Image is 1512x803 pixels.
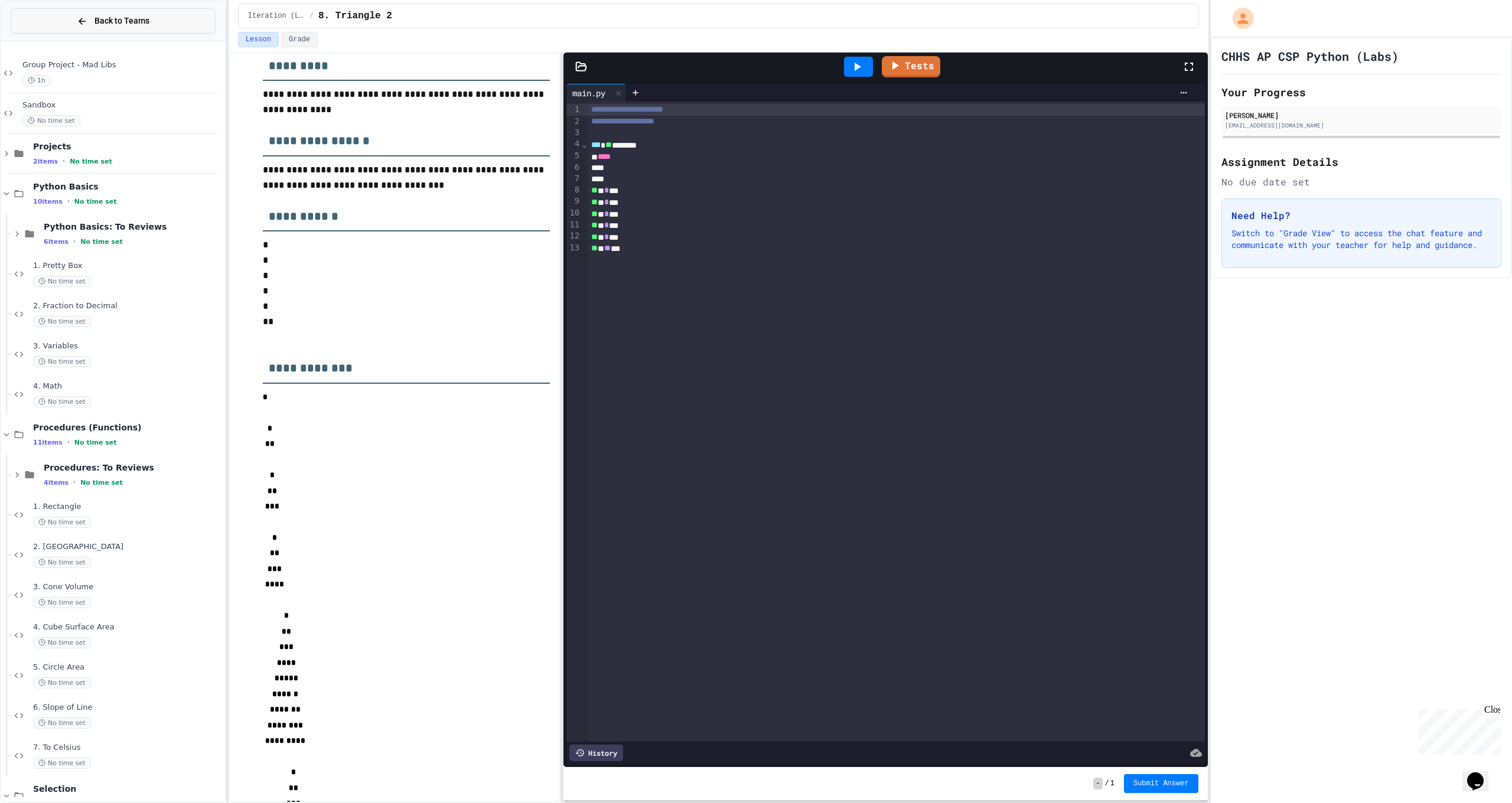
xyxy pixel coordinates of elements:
[94,15,149,27] span: Back to Teams
[33,542,223,552] span: 2. [GEOGRAPHIC_DATA]
[569,745,623,761] div: History
[44,221,223,232] span: Python Basics: To Reviews
[566,230,581,242] div: 12
[22,100,223,110] span: Sandbox
[44,238,69,246] span: 6 items
[1225,121,1498,130] div: [EMAIL_ADDRESS][DOMAIN_NAME]
[33,261,223,271] span: 1. Pretty Box
[566,84,626,102] div: main.py
[566,116,581,128] div: 2
[581,139,587,149] span: Fold line
[566,138,581,150] div: 4
[33,356,91,367] span: No time set
[33,181,223,192] span: Python Basics
[80,479,123,487] span: No time set
[318,9,392,23] span: 8. Triangle 2
[33,381,223,391] span: 4. Math
[33,301,223,311] span: 2. Fraction to Decimal
[1105,779,1109,788] span: /
[248,11,305,21] span: Iteration (Loops)
[74,439,117,446] span: No time set
[281,32,318,47] button: Grade
[1231,208,1491,223] h3: Need Help?
[33,703,223,713] span: 6. Slope of Line
[11,8,216,34] button: Back to Teams
[1093,778,1102,789] span: -
[1221,84,1501,100] h2: Your Progress
[1110,779,1115,788] span: 1
[33,141,223,152] span: Projects
[70,158,112,165] span: No time set
[63,156,65,166] span: •
[238,32,279,47] button: Lesson
[882,56,940,77] a: Tests
[22,115,80,126] span: No time set
[1220,5,1257,32] div: My Account
[33,517,91,528] span: No time set
[33,316,91,327] span: No time set
[566,127,581,138] div: 3
[1133,779,1189,788] span: Submit Answer
[1124,774,1198,793] button: Submit Answer
[73,237,76,246] span: •
[1414,704,1500,755] iframe: chat widget
[67,197,70,206] span: •
[33,597,91,608] span: No time set
[1225,110,1498,120] div: [PERSON_NAME]
[73,478,76,487] span: •
[566,184,581,196] div: 8
[33,422,223,433] span: Procedures (Functions)
[33,622,223,632] span: 4. Cube Surface Area
[1221,154,1501,170] h2: Assignment Details
[33,341,223,351] span: 3. Variables
[566,195,581,207] div: 9
[33,637,91,648] span: No time set
[33,276,91,287] span: No time set
[80,238,123,246] span: No time set
[566,207,581,219] div: 10
[33,758,91,769] span: No time set
[67,438,70,447] span: •
[33,582,223,592] span: 3. Cone Volume
[566,104,581,116] div: 1
[309,11,314,21] span: /
[1462,756,1500,791] iframe: chat widget
[566,162,581,173] div: 6
[22,60,223,70] span: Group Project - Mad Libs
[33,439,63,446] span: 11 items
[1221,48,1399,64] h1: CHHS AP CSP Python (Labs)
[566,242,581,254] div: 13
[33,717,91,729] span: No time set
[566,219,581,231] div: 11
[566,150,581,162] div: 5
[566,87,611,99] div: main.py
[33,158,58,165] span: 2 items
[44,479,69,487] span: 4 items
[44,462,223,473] span: Procedures: To Reviews
[33,677,91,688] span: No time set
[1231,227,1491,251] p: Switch to "Grade View" to access the chat feature and communicate with your teacher for help and ...
[33,743,223,753] span: 7. To Celsius
[74,198,117,205] span: No time set
[5,5,82,75] div: Chat with us now!Close
[33,662,223,673] span: 5. Circle Area
[33,557,91,568] span: No time set
[33,784,223,794] span: Selection
[1221,175,1501,189] div: No due date set
[566,173,581,184] div: 7
[22,75,51,86] span: 1h
[33,198,63,205] span: 10 items
[33,502,223,512] span: 1. Rectangle
[33,396,91,407] span: No time set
